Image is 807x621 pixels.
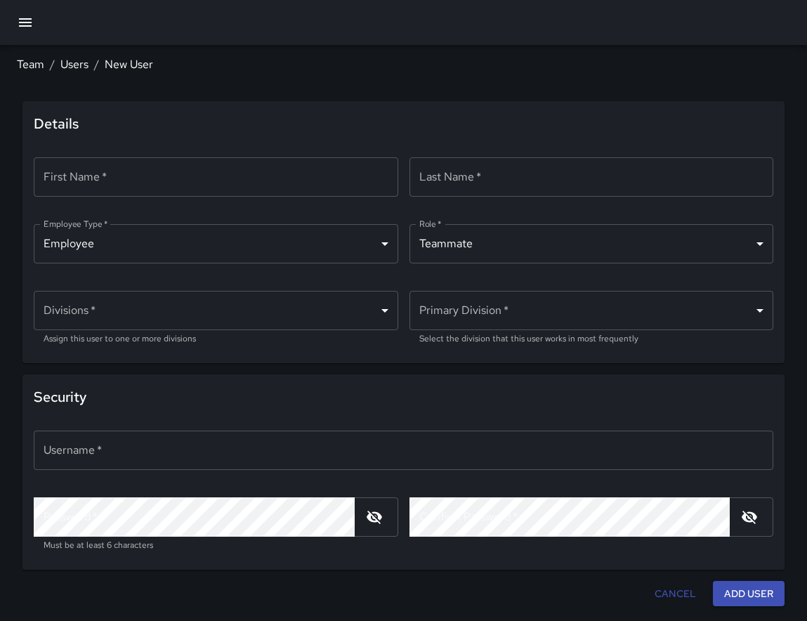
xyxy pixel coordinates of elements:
[34,112,773,135] span: Details
[105,57,153,72] a: New User
[34,386,773,408] span: Security
[44,218,107,230] label: Employee Type
[50,56,55,73] li: /
[44,332,388,346] p: Assign this user to one or more divisions
[419,332,764,346] p: Select the division that this user works in most frequently
[44,539,388,553] p: Must be at least 6 characters
[17,57,44,72] a: Team
[649,581,702,607] button: Cancel
[409,224,774,263] div: Teammate
[419,218,442,230] label: Role
[60,57,88,72] a: Users
[34,224,398,263] div: Employee
[94,56,99,73] li: /
[713,581,785,607] button: Add User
